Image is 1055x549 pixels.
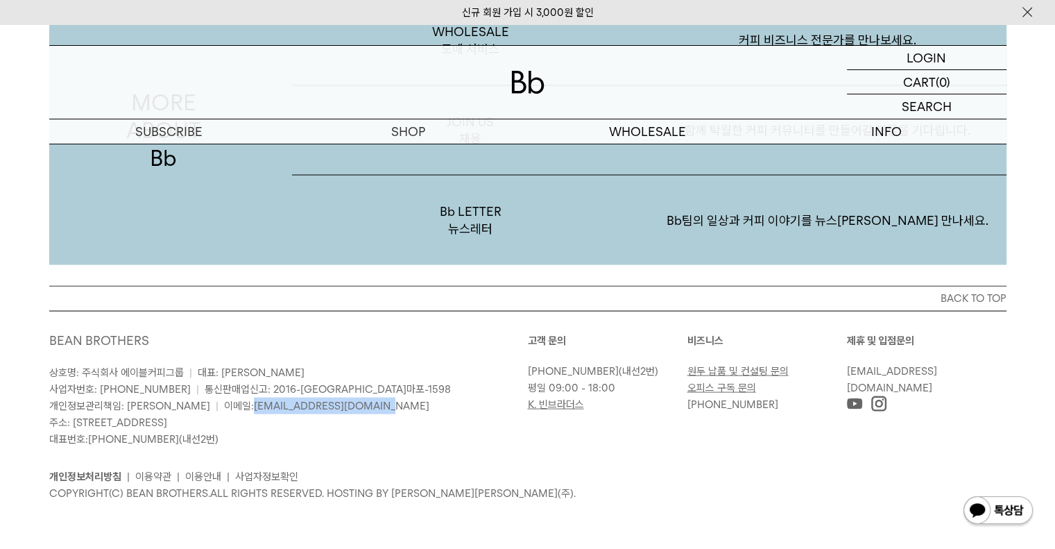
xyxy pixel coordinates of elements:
span: | [216,400,218,412]
span: 통신판매업신고: 2016-[GEOGRAPHIC_DATA]마포-1598 [205,383,451,396]
p: 제휴 및 입점문의 [847,332,1006,349]
button: BACK TO TOP [49,286,1006,311]
p: 비즈니스 [687,332,847,349]
a: [PHONE_NUMBER] [528,365,619,378]
a: CART (0) [847,70,1006,94]
span: 대표번호: (내선2번) [49,433,218,446]
a: 이용안내 [185,471,221,483]
p: Bb LETTER 뉴스레터 [292,176,649,265]
p: SEARCH [902,94,952,119]
p: INFO [767,119,1006,144]
p: COPYRIGHT(C) BEAN BROTHERS. ALL RIGHTS RESERVED. HOSTING BY [PERSON_NAME][PERSON_NAME](주). [49,485,1006,502]
span: | [196,383,199,396]
p: (0) [936,70,950,94]
a: SUBSCRIBE [49,119,289,144]
p: 고객 문의 [528,332,687,349]
p: LOGIN [907,46,946,69]
a: SHOP [289,119,528,144]
li: | [127,468,130,485]
a: BEAN BROTHERS [49,333,149,348]
a: 사업자정보확인 [235,471,298,483]
a: [EMAIL_ADDRESS][DOMAIN_NAME] [847,365,937,394]
a: 개인정보처리방침 [49,471,121,483]
li: | [177,468,180,485]
p: (내선2번) [528,363,680,380]
a: 이용약관 [135,471,171,483]
p: CART [903,70,936,94]
img: 카카오톡 채널 1:1 채팅 버튼 [962,495,1034,528]
span: 주소: [STREET_ADDRESS] [49,416,167,429]
a: 신규 회원 가입 시 3,000원 할인 [462,6,594,19]
a: Bb LETTER뉴스레터 Bb팀의 일상과 커피 이야기를 뉴스[PERSON_NAME] 만나세요. [292,176,1006,265]
span: | [189,366,192,379]
span: 개인정보관리책임: [PERSON_NAME] [49,400,210,412]
span: 사업자번호: [PHONE_NUMBER] [49,383,191,396]
a: [PHONE_NUMBER] [687,398,778,411]
p: WHOLESALE [528,119,767,144]
span: 대표: [PERSON_NAME] [198,366,305,379]
p: Bb팀의 일상과 커피 이야기를 뉴스[PERSON_NAME] 만나세요. [649,185,1006,257]
a: [PHONE_NUMBER] [88,433,179,446]
li: | [227,468,230,485]
a: K. 빈브라더스 [528,398,584,411]
span: 이메일: [224,400,429,412]
a: 원두 납품 및 컨설팅 문의 [687,365,789,378]
a: [EMAIL_ADDRESS][DOMAIN_NAME] [254,400,429,412]
p: 평일 09:00 - 18:00 [528,380,680,396]
img: 로고 [511,71,544,94]
a: LOGIN [847,46,1006,70]
span: 상호명: 주식회사 에이블커피그룹 [49,366,184,379]
a: 오피스 구독 문의 [687,382,756,394]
